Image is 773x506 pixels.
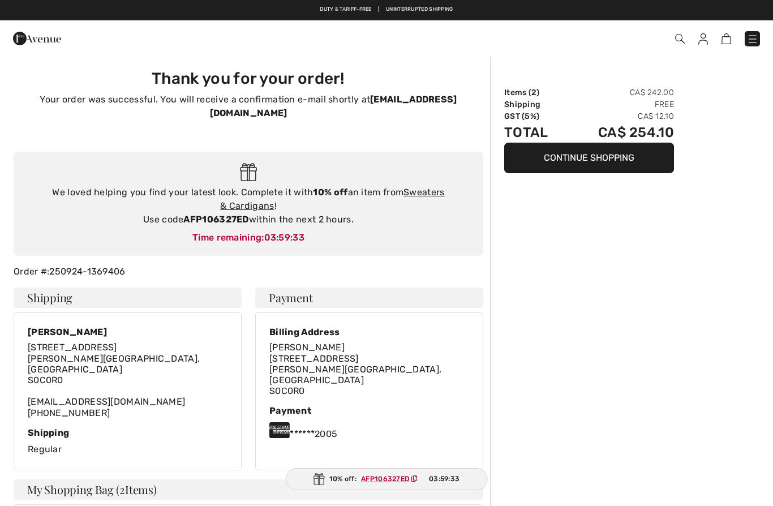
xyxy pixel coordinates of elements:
a: 1ère Avenue [13,32,61,43]
span: [STREET_ADDRESS] [PERSON_NAME][GEOGRAPHIC_DATA], [GEOGRAPHIC_DATA] S0C0R0 [28,342,200,385]
strong: 10% off [313,187,347,198]
div: Order #: [7,265,490,278]
div: Regular [28,427,227,456]
div: Billing Address [269,327,469,337]
p: Your order was successful. You will receive a confirmation e-mail shortly at [20,93,476,120]
div: Shipping [28,427,227,438]
td: Total [504,122,566,143]
span: [STREET_ADDRESS] [PERSON_NAME][GEOGRAPHIC_DATA], [GEOGRAPHIC_DATA] S0C0R0 [269,353,441,397]
img: Gift.svg [314,473,325,485]
span: [PERSON_NAME] [269,342,345,353]
div: 10% off: [286,468,488,490]
img: Menu [747,33,758,45]
span: 03:59:33 [264,232,304,243]
h3: Thank you for your order! [20,69,476,88]
a: [PHONE_NUMBER] [28,408,110,418]
td: GST (5%) [504,110,566,122]
td: CA$ 12.10 [566,110,674,122]
span: 03:59:33 [429,474,459,484]
td: Shipping [504,98,566,110]
img: My Info [698,33,708,45]
span: 2 [119,482,125,497]
ins: AFP106327ED [361,475,409,483]
div: Payment [269,405,469,416]
button: Continue Shopping [504,143,674,173]
img: Gift.svg [240,163,257,182]
h4: Payment [255,288,483,308]
h4: My Shopping Bag ( Items) [14,479,483,500]
strong: [EMAIL_ADDRESS][DOMAIN_NAME] [210,94,457,118]
td: Free [566,98,674,110]
img: Search [675,34,685,44]
a: 250924-1369406 [49,266,125,277]
strong: AFP106327ED [183,214,248,225]
span: 2 [531,88,536,97]
div: [EMAIL_ADDRESS][DOMAIN_NAME] [28,342,227,418]
img: Shopping Bag [722,33,731,44]
td: Items ( ) [504,87,566,98]
img: 1ère Avenue [13,27,61,50]
div: Time remaining: [25,231,472,245]
div: [PERSON_NAME] [28,327,227,337]
h4: Shipping [14,288,242,308]
td: CA$ 254.10 [566,122,674,143]
td: CA$ 242.00 [566,87,674,98]
div: We loved helping you find your latest look. Complete it with an item from ! Use code within the n... [25,186,472,226]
